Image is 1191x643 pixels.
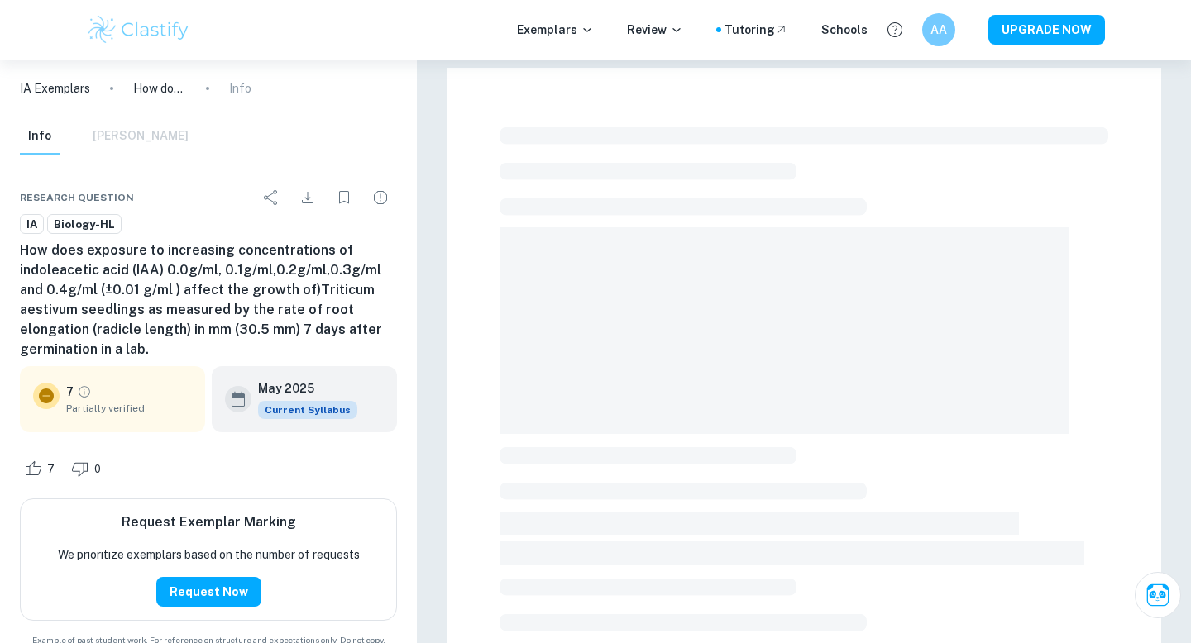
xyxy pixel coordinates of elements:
p: How does exposure to increasing concentrations of indoleacetic acid (IAA) 0.0g/ml, 0.1g/ml,0.2g/m... [133,79,186,98]
div: Report issue [364,181,397,214]
div: Dislike [67,455,110,482]
a: Schools [821,21,868,39]
a: Tutoring [725,21,788,39]
a: Grade partially verified [77,384,92,399]
button: Info [20,118,60,155]
span: Current Syllabus [258,401,357,419]
h6: Request Exemplar Marking [122,512,296,532]
span: IA [21,217,43,233]
div: Like [20,455,64,482]
button: Ask Clai [1135,572,1181,618]
div: Share [255,181,288,214]
button: AA [922,13,955,46]
p: 7 [66,383,74,401]
h6: May 2025 [258,379,344,398]
div: This exemplar is based on the current syllabus. Feel free to refer to it for inspiration/ideas wh... [258,401,357,419]
a: IA [20,214,44,235]
h6: AA [930,21,949,39]
a: IA Exemplars [20,79,90,98]
button: UPGRADE NOW [988,15,1105,45]
span: Partially verified [66,401,192,416]
p: Review [627,21,683,39]
a: Biology-HL [47,214,122,235]
span: Biology-HL [48,217,121,233]
p: Info [229,79,251,98]
div: Bookmark [328,181,361,214]
span: Research question [20,190,134,205]
p: We prioritize exemplars based on the number of requests [58,545,360,564]
div: Download [291,181,324,214]
h6: How does exposure to increasing concentrations of indoleacetic acid (IAA) 0.0g/ml, 0.1g/ml,0.2g/m... [20,241,397,360]
button: Help and Feedback [881,16,909,44]
img: Clastify logo [86,13,191,46]
span: 7 [38,461,64,478]
p: Exemplars [517,21,594,39]
button: Request Now [156,577,261,607]
span: 0 [85,461,110,478]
